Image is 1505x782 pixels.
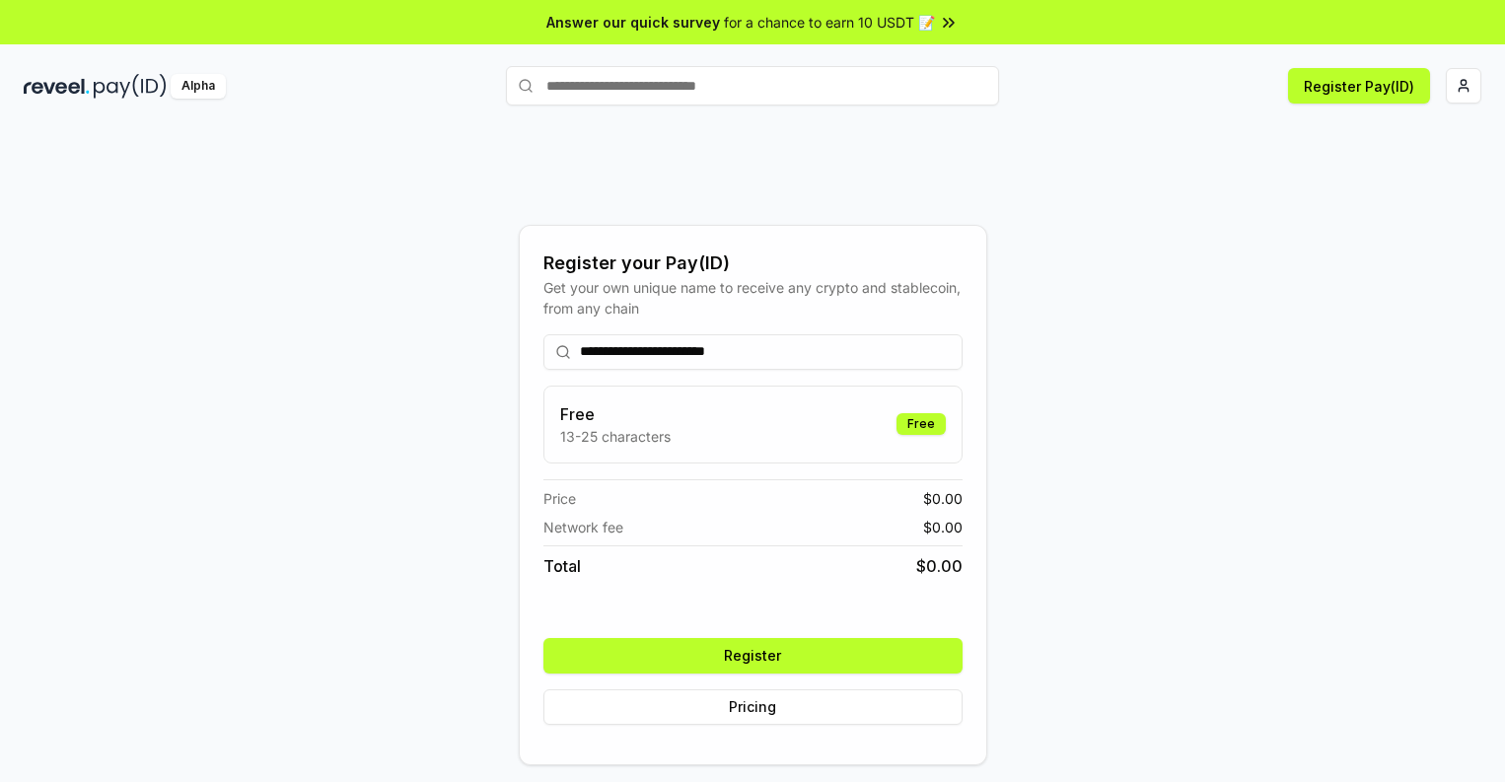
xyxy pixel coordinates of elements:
[543,638,963,674] button: Register
[546,12,720,33] span: Answer our quick survey
[543,488,576,509] span: Price
[94,74,167,99] img: pay_id
[171,74,226,99] div: Alpha
[896,413,946,435] div: Free
[543,277,963,319] div: Get your own unique name to receive any crypto and stablecoin, from any chain
[24,74,90,99] img: reveel_dark
[543,249,963,277] div: Register your Pay(ID)
[543,554,581,578] span: Total
[724,12,935,33] span: for a chance to earn 10 USDT 📝
[923,488,963,509] span: $ 0.00
[560,402,671,426] h3: Free
[543,689,963,725] button: Pricing
[916,554,963,578] span: $ 0.00
[543,517,623,537] span: Network fee
[560,426,671,447] p: 13-25 characters
[923,517,963,537] span: $ 0.00
[1288,68,1430,104] button: Register Pay(ID)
